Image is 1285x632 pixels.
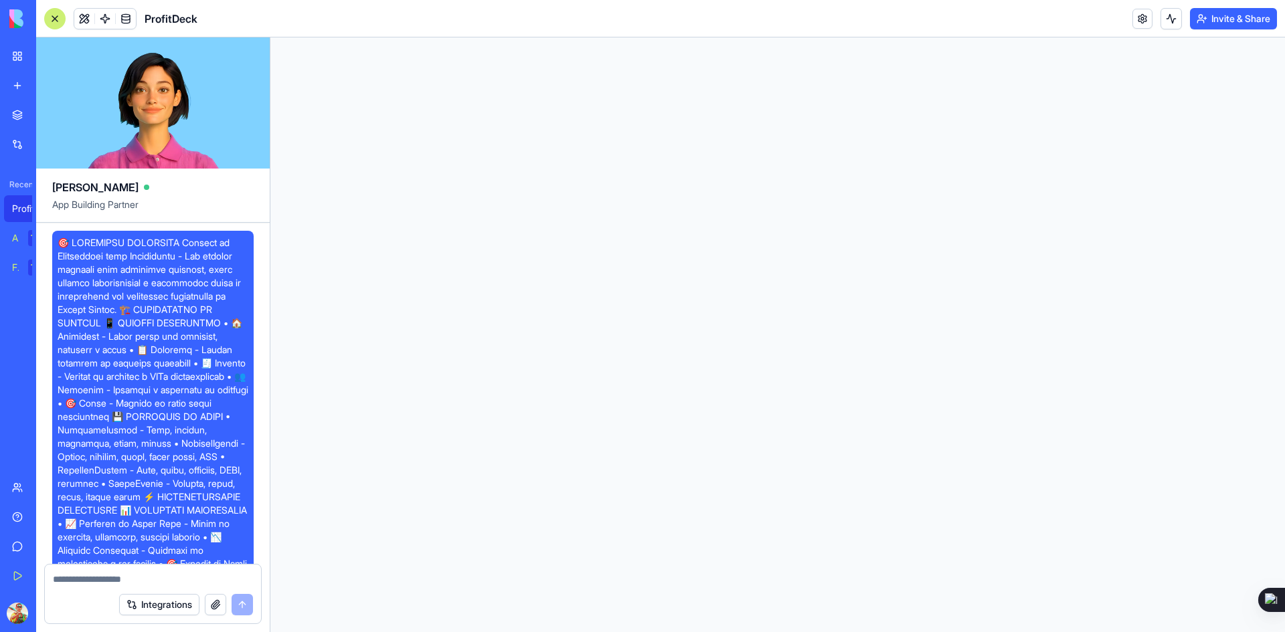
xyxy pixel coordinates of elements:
[7,603,28,624] img: ACg8ocJsrza2faDWgbMzU2vv0cSMoLRTLvgx_tB2mDAJkTet1SlxQg2eCQ=s96-c
[9,9,92,28] img: logo
[1190,8,1277,29] button: Invite & Share
[4,225,58,251] a: AI Logo GeneratorTRY
[4,179,32,190] span: Recent
[145,11,197,27] span: ProfitDeck
[12,202,50,215] div: ProfitDeck
[12,261,19,274] div: Feedback Form
[4,254,58,281] a: Feedback FormTRY
[52,198,254,222] span: App Building Partner
[28,259,50,276] div: TRY
[28,230,50,246] div: TRY
[52,179,139,195] span: [PERSON_NAME]
[4,195,58,222] a: ProfitDeck
[119,594,199,615] button: Integrations
[12,231,19,245] div: AI Logo Generator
